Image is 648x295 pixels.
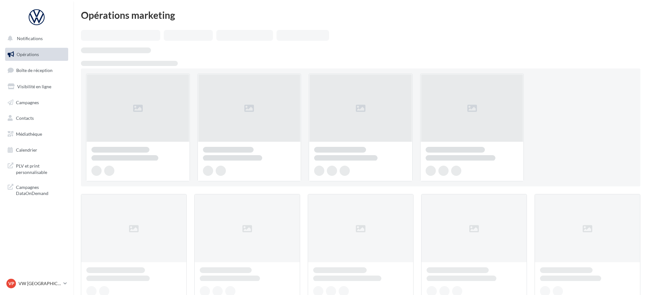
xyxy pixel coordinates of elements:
[5,277,68,290] a: VP VW [GEOGRAPHIC_DATA] 13
[4,180,69,199] a: Campagnes DataOnDemand
[4,127,69,141] a: Médiathèque
[4,63,69,77] a: Boîte de réception
[16,147,37,153] span: Calendrier
[16,115,34,121] span: Contacts
[17,36,43,41] span: Notifications
[4,112,69,125] a: Contacts
[18,280,61,287] p: VW [GEOGRAPHIC_DATA] 13
[16,162,66,175] span: PLV et print personnalisable
[81,10,640,20] div: Opérations marketing
[4,32,67,45] button: Notifications
[4,143,69,157] a: Calendrier
[4,48,69,61] a: Opérations
[8,280,14,287] span: VP
[4,159,69,178] a: PLV et print personnalisable
[17,52,39,57] span: Opérations
[16,183,66,197] span: Campagnes DataOnDemand
[4,80,69,93] a: Visibilité en ligne
[16,68,53,73] span: Boîte de réception
[16,131,42,137] span: Médiathèque
[4,96,69,109] a: Campagnes
[17,84,51,89] span: Visibilité en ligne
[16,99,39,105] span: Campagnes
